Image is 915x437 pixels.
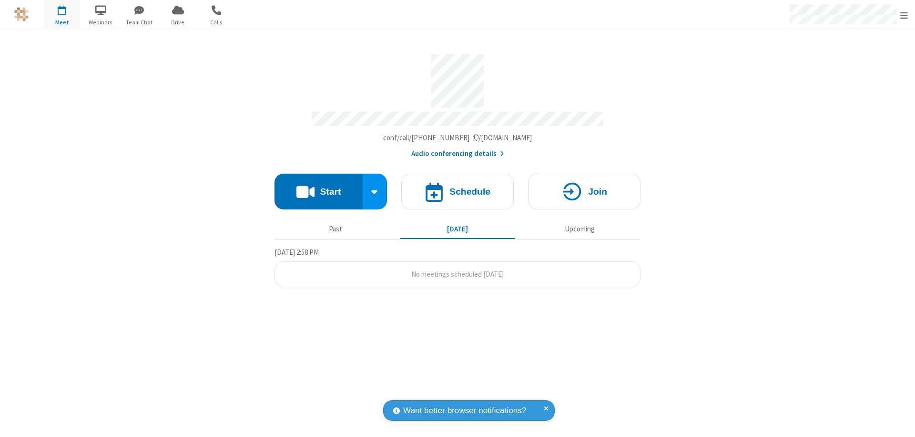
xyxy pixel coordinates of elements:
[320,187,341,196] h4: Start
[400,220,515,238] button: [DATE]
[274,174,363,209] button: Start
[411,148,504,159] button: Audio conferencing details
[122,18,157,27] span: Team Chat
[403,405,526,417] span: Want better browser notifications?
[891,412,908,430] iframe: Chat
[383,133,532,142] span: Copy my meeting room link
[588,187,607,196] h4: Join
[411,270,504,279] span: No meetings scheduled [DATE]
[383,133,532,144] button: Copy my meeting room linkCopy my meeting room link
[401,174,514,209] button: Schedule
[363,174,387,209] div: Start conference options
[449,187,490,196] h4: Schedule
[160,18,196,27] span: Drive
[522,220,637,238] button: Upcoming
[274,248,319,257] span: [DATE] 2:58 PM
[44,18,80,27] span: Meet
[274,247,640,288] section: Today's Meetings
[199,18,234,27] span: Calls
[83,18,119,27] span: Webinars
[14,7,29,21] img: QA Selenium DO NOT DELETE OR CHANGE
[274,47,640,159] section: Account details
[528,174,640,209] button: Join
[278,220,393,238] button: Past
